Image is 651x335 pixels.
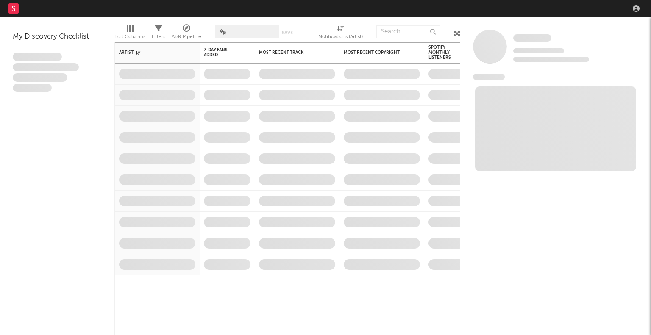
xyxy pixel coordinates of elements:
[376,25,440,38] input: Search...
[152,32,165,42] div: Filters
[318,32,363,42] div: Notifications (Artist)
[13,63,79,72] span: Integer aliquet in purus et
[13,53,62,61] span: Lorem ipsum dolor
[114,32,145,42] div: Edit Columns
[513,57,589,62] span: 0 fans last week
[172,21,201,46] div: A&R Pipeline
[13,73,67,82] span: Praesent ac interdum
[282,30,293,35] button: Save
[259,50,323,55] div: Most Recent Track
[13,32,102,42] div: My Discovery Checklist
[13,84,52,92] span: Aliquam viverra
[428,45,458,60] div: Spotify Monthly Listeners
[119,50,183,55] div: Artist
[114,21,145,46] div: Edit Columns
[172,32,201,42] div: A&R Pipeline
[473,74,505,80] span: News Feed
[344,50,407,55] div: Most Recent Copyright
[318,21,363,46] div: Notifications (Artist)
[513,34,551,42] a: Some Artist
[204,47,238,58] span: 7-Day Fans Added
[513,48,564,53] span: Tracking Since: [DATE]
[152,21,165,46] div: Filters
